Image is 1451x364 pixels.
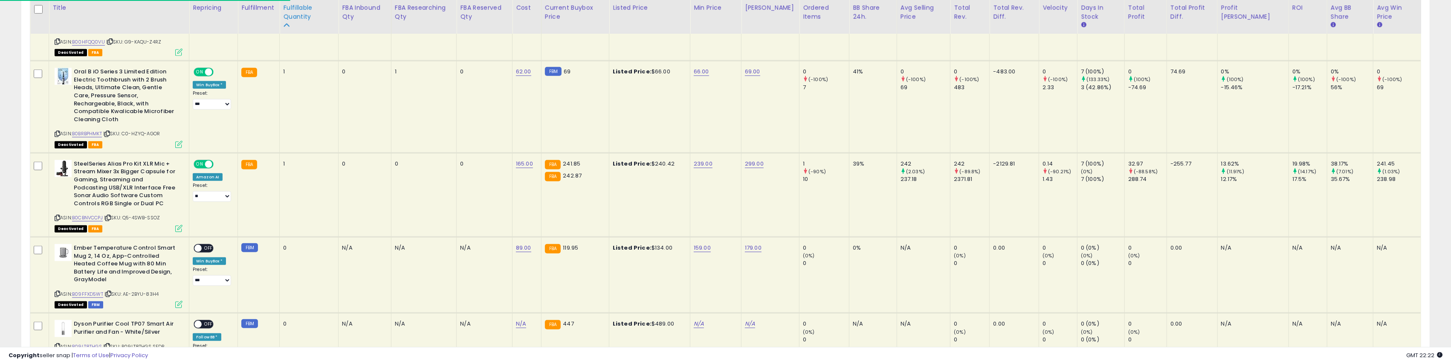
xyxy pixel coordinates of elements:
[1043,320,1077,328] div: 0
[803,160,849,168] div: 1
[1292,160,1327,168] div: 19.98%
[853,3,893,21] div: BB Share 24h.
[1377,84,1421,91] div: 69
[901,68,950,76] div: 0
[1377,68,1421,76] div: 0
[88,301,104,309] span: FBM
[395,320,450,328] div: N/A
[803,84,849,91] div: 7
[563,172,582,180] span: 242.87
[1128,244,1167,252] div: 0
[1081,336,1124,344] div: 0 (0%)
[954,84,989,91] div: 483
[212,69,226,76] span: OFF
[694,160,712,168] a: 239.00
[1292,3,1324,12] div: ROI
[1134,168,1158,175] small: (-88.58%)
[1043,3,1074,12] div: Velocity
[1298,168,1316,175] small: (14.17%)
[1043,329,1054,335] small: (0%)
[901,3,947,21] div: Avg Selling Price
[193,183,231,202] div: Preset:
[1170,320,1211,328] div: 0.00
[55,320,72,337] img: 21BvROXVGHL._SL40_.jpg
[1170,68,1211,76] div: 74.69
[993,3,1035,21] div: Total Rev. Diff.
[395,68,450,76] div: 1
[395,160,450,168] div: 0
[88,141,103,149] span: FBA
[460,320,506,328] div: N/A
[342,320,384,328] div: N/A
[1043,175,1077,183] div: 1.43
[803,336,849,344] div: 0
[342,160,384,168] div: 0
[55,160,72,177] img: 41eRGqCR0JL._SL40_.jpg
[1081,168,1093,175] small: (0%)
[694,320,704,328] a: N/A
[1331,84,1373,91] div: 56%
[1128,3,1163,21] div: Total Profit
[1331,3,1370,21] div: Avg BB Share
[193,267,231,286] div: Preset:
[1043,160,1077,168] div: 0.14
[516,160,533,168] a: 165.00
[1377,320,1414,328] div: N/A
[395,3,453,21] div: FBA Researching Qty
[545,67,562,76] small: FBM
[103,130,160,137] span: | SKU: C0-HZYQ-AGOR
[803,3,846,21] div: Ordered Items
[193,333,221,341] div: Follow BB *
[745,160,764,168] a: 299.00
[55,225,87,233] span: All listings that are unavailable for purchase on Amazon for any reason other than out-of-stock
[194,69,205,76] span: ON
[1128,252,1140,259] small: (0%)
[1382,168,1400,175] small: (1.03%)
[1170,160,1211,168] div: -255.77
[803,244,849,252] div: 0
[1227,76,1244,83] small: (100%)
[1170,244,1211,252] div: 0.00
[1043,336,1077,344] div: 0
[564,67,571,76] span: 69
[613,320,652,328] b: Listed Price:
[959,76,979,83] small: (-100%)
[1086,76,1109,83] small: (133.33%)
[613,244,684,252] div: $134.00
[563,320,573,328] span: 447
[1227,168,1244,175] small: (11.91%)
[1043,84,1077,91] div: 2.33
[1377,160,1421,168] div: 241.45
[1043,259,1077,267] div: 0
[694,244,711,252] a: 159.00
[104,214,160,221] span: | SKU: Q5-4SWB-SSOZ
[1081,175,1124,183] div: 7 (100%)
[1292,175,1327,183] div: 17.5%
[954,175,989,183] div: 2371.81
[1081,320,1124,328] div: 0 (0%)
[906,168,925,175] small: (2.03%)
[1377,175,1421,183] div: 238.98
[901,160,950,168] div: 242
[460,244,506,252] div: N/A
[803,259,849,267] div: 0
[563,160,580,168] span: 241.85
[1331,21,1336,29] small: Avg BB Share.
[901,175,950,183] div: 237.18
[803,175,849,183] div: 10
[88,49,103,56] span: FBA
[55,301,87,309] span: All listings that are unavailable for purchase on Amazon for any reason other than out-of-stock
[460,68,506,76] div: 0
[106,38,161,45] span: | SKU: G9-KAQU-Z4RZ
[104,291,159,297] span: | SKU: AE-2BYU-83H4
[959,168,980,175] small: (-89.8%)
[74,68,177,125] b: Oral B iO Series 3 Limited Edition Electric Toothbrush with 2 Brush Heads, Ultimate Clean, Gentle...
[1382,76,1402,83] small: (-100%)
[55,141,87,149] span: All listings that are unavailable for purchase on Amazon for any reason other than out-of-stock
[954,252,966,259] small: (0%)
[1081,21,1086,29] small: Days In Stock.
[1081,68,1124,76] div: 7 (100%)
[9,351,40,359] strong: Copyright
[1043,68,1077,76] div: 0
[283,3,335,21] div: Fulfillable Quantity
